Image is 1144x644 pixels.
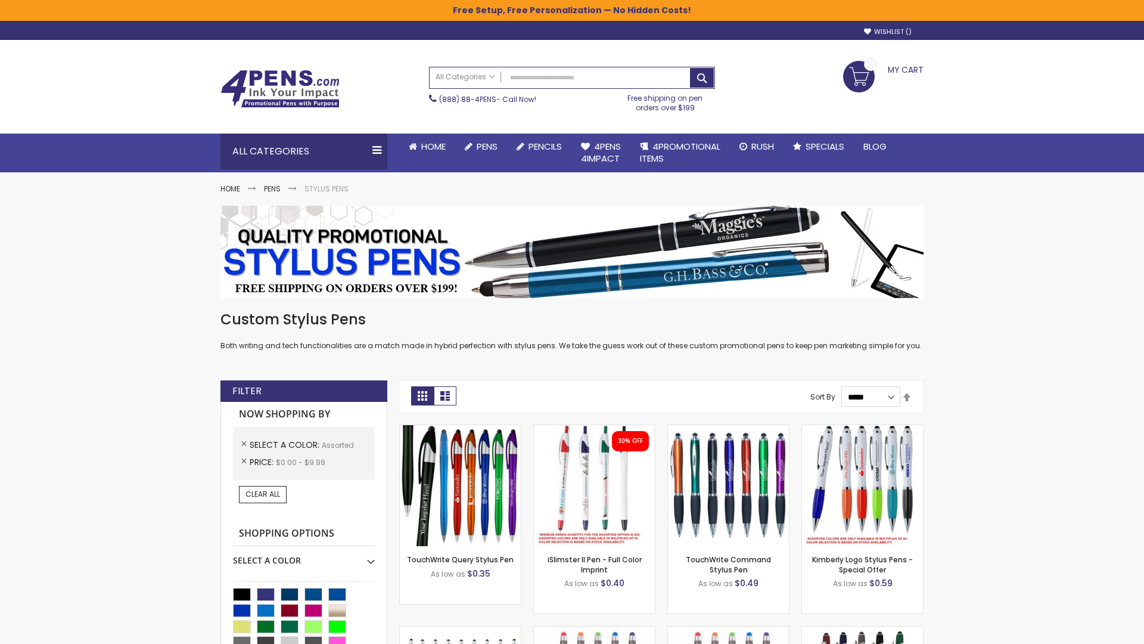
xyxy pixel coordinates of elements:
[467,568,490,580] span: $0.35
[220,206,924,298] img: Stylus Pens
[784,134,854,160] a: Specials
[668,626,789,636] a: Islander Softy Gel with Stylus - ColorJet Imprint-Assorted
[863,140,887,153] span: Blog
[735,577,758,589] span: $0.49
[239,486,287,503] a: Clear All
[400,425,521,435] a: TouchWrite Query Stylus Pen-Assorted
[322,440,354,450] span: Assorted
[477,140,498,153] span: Pens
[812,555,913,574] a: Kimberly Logo Stylus Pens - Special Offer
[439,94,536,104] span: - Call Now!
[534,425,655,546] img: iSlimster II - Full Color-Assorted
[407,555,514,565] a: TouchWrite Query Stylus Pen
[548,555,642,574] a: iSlimster II Pen - Full Color Imprint
[730,134,784,160] a: Rush
[276,457,325,467] span: $0.00 - $9.99
[421,140,446,153] span: Home
[534,626,655,636] a: Islander Softy Gel Pen with Stylus-Assorted
[250,456,276,468] span: Price
[304,184,349,194] strong: Stylus Pens
[864,27,912,36] a: Wishlist
[806,140,844,153] span: Specials
[615,89,716,113] div: Free shipping on pen orders over $199
[439,94,496,104] a: (888) 88-4PENS
[455,134,507,160] a: Pens
[233,402,375,427] strong: Now Shopping by
[668,425,789,435] a: TouchWrite Command Stylus Pen-Assorted
[507,134,571,160] a: Pencils
[564,578,599,589] span: As low as
[601,577,624,589] span: $0.40
[686,555,771,574] a: TouchWrite Command Stylus Pen
[581,140,621,165] span: 4Pens 4impact
[529,140,562,153] span: Pencils
[264,184,281,194] a: Pens
[869,577,893,589] span: $0.59
[833,578,868,589] span: As low as
[245,489,280,499] span: Clear All
[232,385,262,398] strong: Filter
[751,140,774,153] span: Rush
[220,70,340,108] img: 4Pens Custom Pens and Promotional Products
[233,546,375,566] div: Select A Color
[436,72,495,82] span: All Categories
[640,140,720,165] span: 4PROMOTIONAL ITEMS
[431,569,465,579] span: As low as
[802,626,923,636] a: Custom Soft Touch® Metal Pens with Stylus-Assorted
[630,134,730,172] a: 4PROMOTIONALITEMS
[220,184,240,194] a: Home
[399,134,455,160] a: Home
[250,439,322,451] span: Select A Color
[618,437,643,445] div: 30% OFF
[668,425,789,546] img: TouchWrite Command Stylus Pen-Assorted
[220,310,924,329] h1: Custom Stylus Pens
[854,134,896,160] a: Blog
[411,386,434,405] strong: Grid
[400,425,521,546] img: TouchWrite Query Stylus Pen-Assorted
[802,425,923,435] a: Kimberly Logo Stylus Pens-Assorted
[802,425,923,546] img: Kimberly Logo Stylus Pens-Assorted
[220,134,387,169] div: All Categories
[400,626,521,636] a: Stiletto Advertising Stylus Pens-Assorted
[571,134,630,172] a: 4Pens4impact
[430,67,501,87] a: All Categories
[810,392,835,402] label: Sort By
[534,425,655,435] a: iSlimster II - Full Color-Assorted
[233,521,375,547] strong: Shopping Options
[220,310,924,351] div: Both writing and tech functionalities are a match made in hybrid perfection with stylus pens. We ...
[698,578,733,589] span: As low as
